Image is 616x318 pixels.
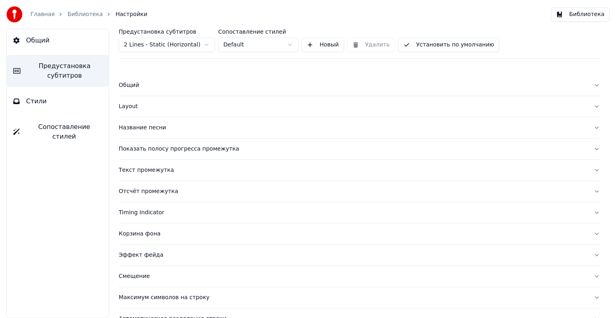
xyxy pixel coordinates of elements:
[67,10,103,18] a: Библиотека
[119,124,587,132] div: Название песни
[218,29,298,34] label: Сопоставление стилей
[119,181,600,202] button: Отсчёт промежутка
[7,90,109,113] button: Стили
[26,97,47,106] span: Стили
[119,266,600,287] button: Смещение
[119,245,600,266] button: Эффект фейда
[119,139,600,159] button: Показать полосу прогресса промежутка
[26,36,49,45] span: Общий
[119,294,587,302] div: Максимум символов на строку
[30,10,147,18] nav: breadcrumb
[398,38,499,52] button: Установить по умолчанию
[30,10,55,18] a: Главная
[7,55,109,87] button: Предустановка субтитров
[119,103,587,111] div: Layout
[119,145,587,153] div: Показать полосу прогресса промежутка
[119,202,600,223] button: Timing Indicator
[7,29,109,52] button: Общий
[119,230,587,238] div: Корзина фона
[26,122,102,141] span: Сопоставление стилей
[119,29,215,34] label: Предустановка субтитров
[119,166,587,174] div: Текст промежутка
[551,7,610,22] button: Библиотека
[7,116,109,148] button: Сопоставление стилей
[119,117,600,138] button: Название песни
[119,209,587,217] div: Timing Indicator
[119,223,600,244] button: Корзина фона
[119,287,600,308] button: Максимум символов на строку
[6,6,22,22] img: youka
[119,81,587,89] div: Общий
[119,75,600,96] button: Общий
[119,160,600,181] button: Текст промежутка
[119,96,600,117] button: Layout
[119,272,587,280] div: Смещение
[119,251,587,259] div: Эффект фейда
[302,38,344,52] button: Новый
[115,10,147,18] span: Настройки
[27,61,102,81] span: Предустановка субтитров
[119,187,587,195] div: Отсчёт промежутка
